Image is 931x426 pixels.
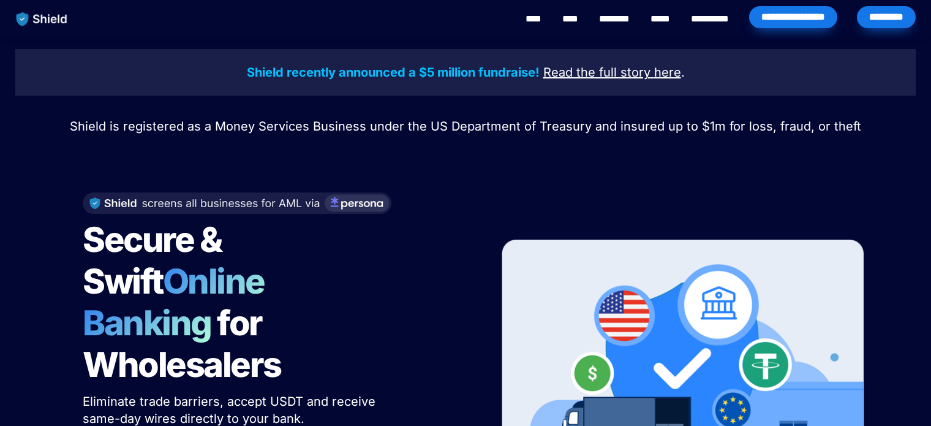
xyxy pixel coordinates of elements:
span: . [681,65,685,80]
span: Secure & Swift [83,219,227,302]
span: Eliminate trade barriers, accept USDT and receive same-day wires directly to your bank. [83,394,379,426]
span: Online Banking [83,261,277,344]
u: Read the full story [543,65,650,80]
a: here [654,67,681,79]
img: website logo [10,6,73,32]
strong: Shield recently announced a $5 million fundraise! [247,65,540,80]
a: Read the full story [543,67,650,79]
span: for Wholesalers [83,302,281,386]
span: Shield is registered as a Money Services Business under the US Department of Treasury and insured... [70,119,861,134]
u: here [654,65,681,80]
